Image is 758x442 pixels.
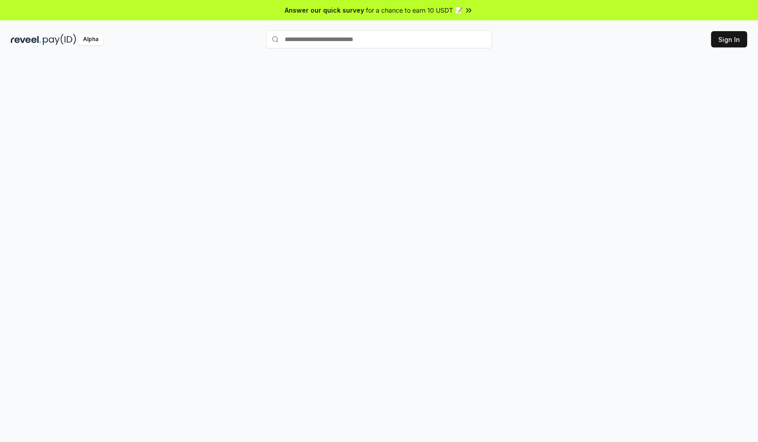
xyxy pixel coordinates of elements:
[78,34,103,45] div: Alpha
[11,34,41,45] img: reveel_dark
[285,5,364,15] span: Answer our quick survey
[43,34,76,45] img: pay_id
[366,5,462,15] span: for a chance to earn 10 USDT 📝
[711,31,747,47] button: Sign In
